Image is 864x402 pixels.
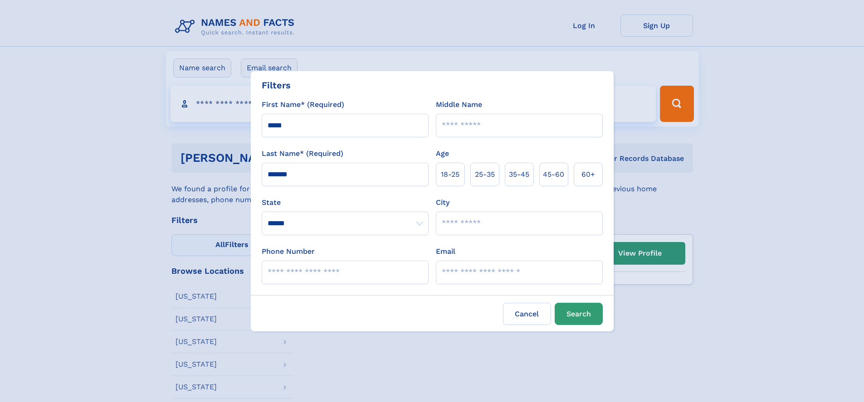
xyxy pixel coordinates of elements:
[436,197,449,208] label: City
[262,99,344,110] label: First Name* (Required)
[436,99,482,110] label: Middle Name
[475,169,495,180] span: 25‑35
[581,169,595,180] span: 60+
[436,246,455,257] label: Email
[543,169,564,180] span: 45‑60
[555,303,603,325] button: Search
[436,148,449,159] label: Age
[262,148,343,159] label: Last Name* (Required)
[262,246,315,257] label: Phone Number
[262,78,291,92] div: Filters
[441,169,459,180] span: 18‑25
[503,303,551,325] label: Cancel
[509,169,529,180] span: 35‑45
[262,197,429,208] label: State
